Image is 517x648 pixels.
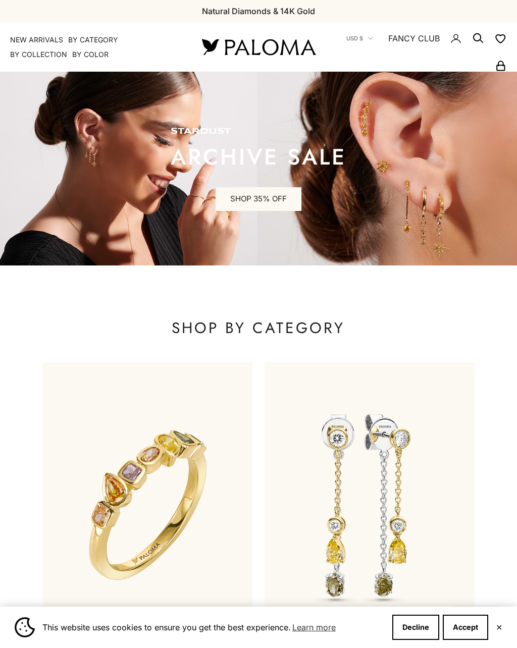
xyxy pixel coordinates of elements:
[443,615,488,640] button: Accept
[339,22,507,72] nav: Secondary navigation
[171,127,346,137] p: STARDUST
[10,35,63,45] a: NEW ARRIVALS
[42,318,475,338] p: SHOP BY CATEGORY
[392,615,439,640] button: Decline
[171,147,346,167] p: ARCHIVE SALE
[496,624,502,630] button: Close
[216,187,301,211] a: SHOP 35% OFF
[68,35,118,45] summary: By Category
[346,34,373,43] button: USD $
[10,49,67,60] summary: By Collection
[388,32,440,45] a: FANCY CLUB
[15,617,35,637] img: Cookie banner
[72,49,109,60] summary: By Color
[291,620,337,635] a: Learn more
[346,34,363,43] span: USD $
[10,35,178,60] nav: Primary navigation
[202,5,315,18] p: Natural Diamonds & 14K Gold
[42,620,384,635] span: This website uses cookies to ensure you get the best experience.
